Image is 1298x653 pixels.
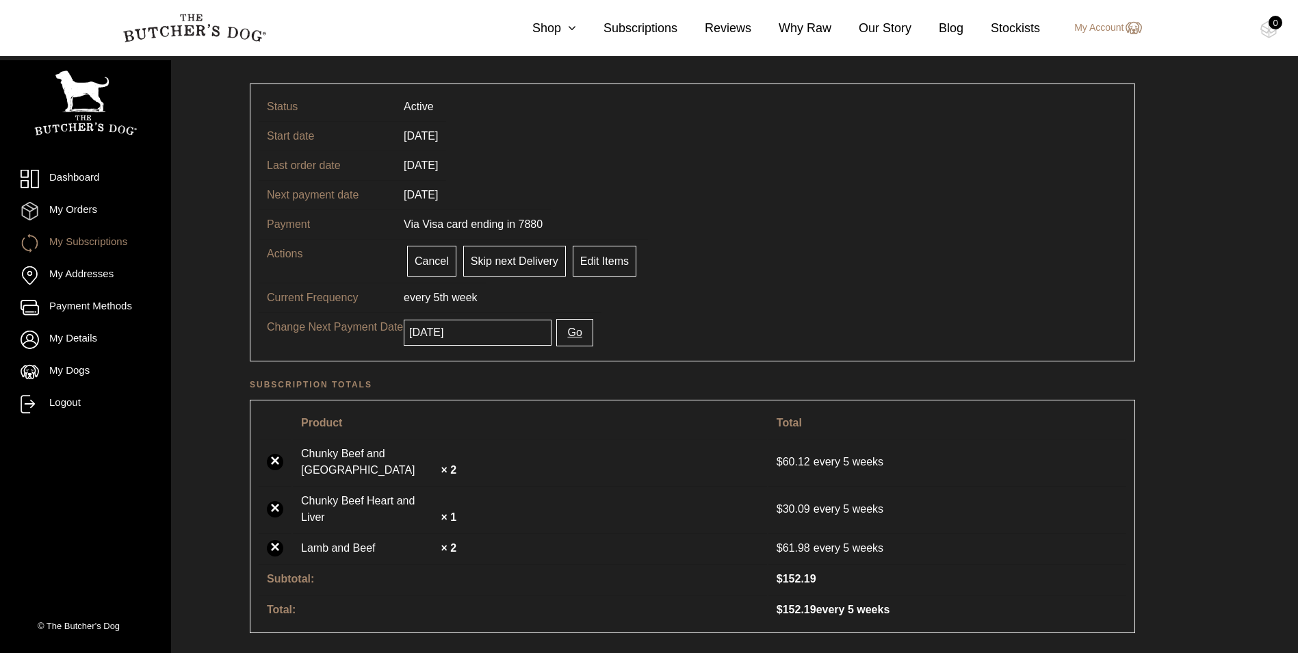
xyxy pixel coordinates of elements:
[259,180,395,209] td: Next payment date
[301,493,438,526] a: Chunky Beef Heart and Liver
[259,151,395,180] td: Last order date
[576,19,677,38] a: Subscriptions
[963,19,1040,38] a: Stockists
[1061,20,1141,36] a: My Account
[777,503,814,515] span: 30.09
[441,542,456,554] strong: × 2
[21,363,151,381] a: My Dogs
[751,19,831,38] a: Why Raw
[395,151,446,180] td: [DATE]
[505,19,576,38] a: Shop
[831,19,911,38] a: Our Story
[395,180,446,209] td: [DATE]
[34,71,137,136] img: TBD_Portrait_Logo_White.png
[452,292,477,303] span: week
[777,573,816,585] span: 152.19
[259,121,395,151] td: Start date
[463,246,566,277] a: Skip next Delivery
[768,595,1126,624] td: every 5 weeks
[911,19,963,38] a: Blog
[777,604,816,615] span: 152.19
[441,464,456,476] strong: × 2
[21,395,151,413] a: Logout
[259,209,395,239] td: Payment
[777,540,814,556] span: 61.98
[777,456,783,468] span: $
[21,170,151,188] a: Dashboard
[777,542,783,554] span: $
[250,378,1135,392] h2: Subscription totals
[267,290,404,306] p: Current Frequency
[259,92,395,121] td: Status
[267,540,283,556] a: ×
[395,92,442,121] td: Active
[301,446,438,478] a: Chunky Beef and [GEOGRAPHIC_DATA]
[21,202,151,220] a: My Orders
[404,292,449,303] span: every 5th
[21,331,151,349] a: My Details
[395,121,446,151] td: [DATE]
[777,604,783,615] span: $
[301,540,438,556] a: Lamb and Beef
[21,266,151,285] a: My Addresses
[777,503,783,515] span: $
[21,298,151,317] a: Payment Methods
[573,246,636,277] a: Edit Items
[267,454,283,470] a: ×
[1260,21,1277,38] img: TBD_Cart-Empty.png
[768,409,1126,437] th: Total
[267,501,283,517] a: ×
[556,319,593,346] button: Go
[267,319,404,335] p: Change Next Payment Date
[21,234,151,253] a: My Subscriptions
[777,456,814,468] span: 60.12
[293,409,767,437] th: Product
[677,19,751,38] a: Reviews
[777,573,783,585] span: $
[768,533,1126,563] td: every 5 weeks
[407,246,456,277] a: Cancel
[259,564,767,593] th: Subtotal:
[768,486,1126,532] td: every 5 weeks
[768,439,1126,485] td: every 5 weeks
[404,218,543,230] span: Via Visa card ending in 7880
[441,511,456,523] strong: × 1
[1269,16,1282,29] div: 0
[259,239,395,283] td: Actions
[259,595,767,624] th: Total:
